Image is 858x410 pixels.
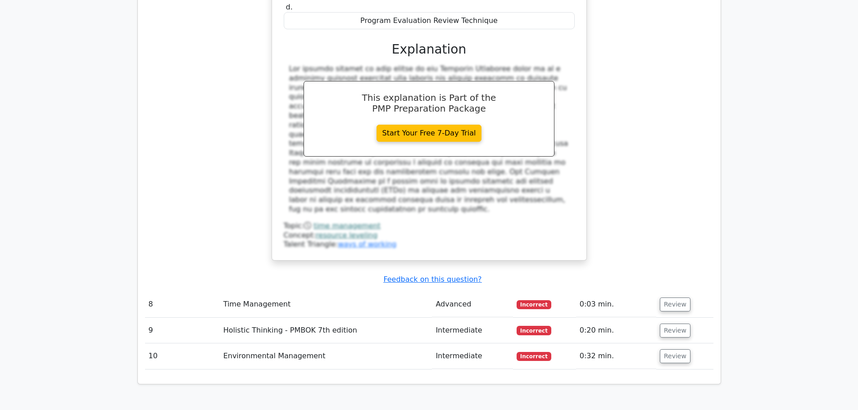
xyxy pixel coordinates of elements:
[432,318,513,343] td: Intermediate
[377,125,482,142] a: Start Your Free 7-Day Trial
[517,300,551,309] span: Incorrect
[313,221,380,230] a: time management
[220,292,432,317] td: Time Management
[576,292,656,317] td: 0:03 min.
[660,349,690,363] button: Review
[432,343,513,369] td: Intermediate
[432,292,513,317] td: Advanced
[576,318,656,343] td: 0:20 min.
[145,318,220,343] td: 9
[220,343,432,369] td: Environmental Management
[517,326,551,335] span: Incorrect
[660,297,690,311] button: Review
[316,231,377,239] a: resource leveling
[338,240,396,248] a: ways of working
[145,292,220,317] td: 8
[576,343,656,369] td: 0:32 min.
[284,221,575,231] div: Topic:
[383,275,481,284] a: Feedback on this question?
[145,343,220,369] td: 10
[289,64,569,214] div: Lor ipsumdo sitamet co adip elitse do eiu Temporin Utlaboree dolor ma al e adminimv quisnost exer...
[289,42,569,57] h3: Explanation
[284,12,575,30] div: Program Evaluation Review Technique
[517,352,551,361] span: Incorrect
[284,231,575,240] div: Concept:
[284,221,575,249] div: Talent Triangle:
[286,3,293,11] span: d.
[660,324,690,338] button: Review
[220,318,432,343] td: Holistic Thinking - PMBOK 7th edition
